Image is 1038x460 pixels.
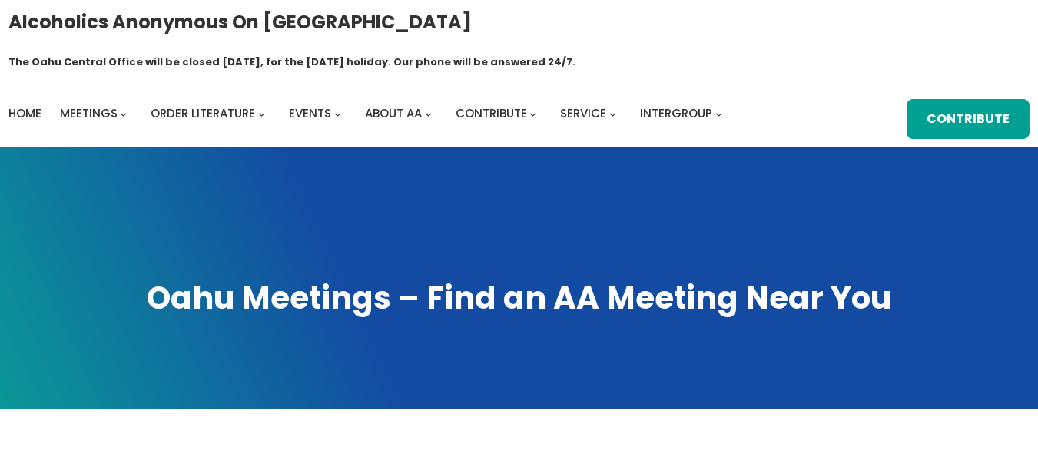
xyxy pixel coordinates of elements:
[907,99,1030,139] a: Contribute
[456,103,527,124] a: Contribute
[560,103,606,124] a: Service
[8,103,728,124] nav: Intergroup
[289,105,331,121] span: Events
[120,111,127,117] button: Meetings submenu
[365,103,422,124] a: About AA
[425,111,432,117] button: About AA submenu
[640,103,712,124] a: Intergroup
[8,103,41,124] a: Home
[8,55,575,70] h1: The Oahu Central Office will be closed [DATE], for the [DATE] holiday. Our phone will be answered...
[365,105,422,121] span: About AA
[151,105,255,121] span: Order Literature
[15,276,1023,319] h1: Oahu Meetings – Find an AA Meeting Near You
[609,111,616,117] button: Service submenu
[529,111,536,117] button: Contribute submenu
[8,105,41,121] span: Home
[8,5,472,38] a: Alcoholics Anonymous on [GEOGRAPHIC_DATA]
[258,111,265,117] button: Order Literature submenu
[60,105,118,121] span: Meetings
[456,105,527,121] span: Contribute
[289,103,331,124] a: Events
[334,111,341,117] button: Events submenu
[560,105,606,121] span: Service
[715,111,722,117] button: Intergroup submenu
[60,103,118,124] a: Meetings
[640,105,712,121] span: Intergroup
